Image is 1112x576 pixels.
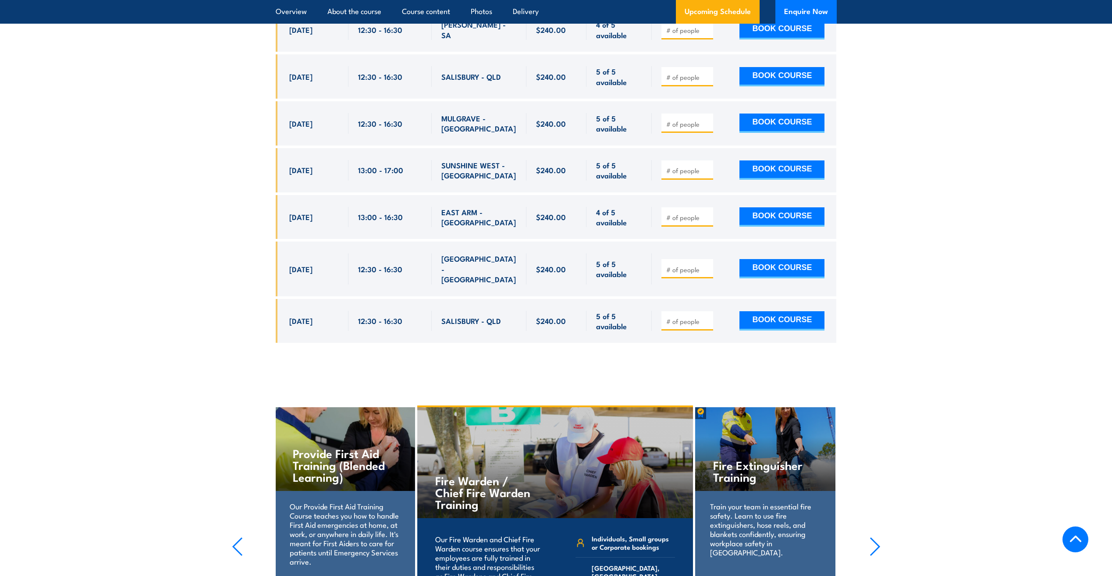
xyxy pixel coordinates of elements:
[441,316,501,326] span: SALISBURY - QLD
[666,213,710,222] input: # of people
[536,71,566,82] span: $240.00
[739,67,824,86] button: BOOK COURSE
[358,118,402,128] span: 12:30 - 16:30
[596,66,642,87] span: 5 of 5 available
[441,160,517,181] span: SUNSHINE WEST - [GEOGRAPHIC_DATA]
[289,71,313,82] span: [DATE]
[358,25,402,35] span: 12:30 - 16:30
[358,165,403,175] span: 13:00 - 17:00
[596,113,642,134] span: 5 of 5 available
[713,459,817,483] h4: Fire Extinguisher Training
[596,19,642,40] span: 4 of 5 available
[596,259,642,279] span: 5 of 5 available
[739,259,824,278] button: BOOK COURSE
[666,166,710,175] input: # of people
[358,71,402,82] span: 12:30 - 16:30
[289,118,313,128] span: [DATE]
[536,118,566,128] span: $240.00
[441,253,517,284] span: [GEOGRAPHIC_DATA] - [GEOGRAPHIC_DATA]
[435,474,538,510] h4: Fire Warden / Chief Fire Warden Training
[441,113,517,134] span: MULGRAVE - [GEOGRAPHIC_DATA]
[666,265,710,274] input: # of people
[358,212,403,222] span: 13:00 - 16:30
[358,264,402,274] span: 12:30 - 16:30
[536,165,566,175] span: $240.00
[739,311,824,331] button: BOOK COURSE
[289,212,313,222] span: [DATE]
[358,316,402,326] span: 12:30 - 16:30
[596,207,642,228] span: 4 of 5 available
[441,19,517,40] span: [PERSON_NAME] - SA
[289,316,313,326] span: [DATE]
[596,311,642,331] span: 5 of 5 available
[536,264,566,274] span: $240.00
[592,534,675,551] span: Individuals, Small groups or Corporate bookings
[739,114,824,133] button: BOOK COURSE
[739,20,824,39] button: BOOK COURSE
[293,447,397,483] h4: Provide First Aid Training (Blended Learning)
[666,73,710,82] input: # of people
[289,165,313,175] span: [DATE]
[536,212,566,222] span: $240.00
[441,71,501,82] span: SALISBURY - QLD
[666,317,710,326] input: # of people
[666,120,710,128] input: # of people
[289,264,313,274] span: [DATE]
[536,316,566,326] span: $240.00
[710,501,820,557] p: Train your team in essential fire safety. Learn to use fire extinguishers, hose reels, and blanke...
[739,207,824,227] button: BOOK COURSE
[290,501,400,566] p: Our Provide First Aid Training Course teaches you how to handle First Aid emergencies at home, at...
[739,160,824,180] button: BOOK COURSE
[596,160,642,181] span: 5 of 5 available
[666,26,710,35] input: # of people
[441,207,517,228] span: EAST ARM - [GEOGRAPHIC_DATA]
[536,25,566,35] span: $240.00
[289,25,313,35] span: [DATE]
